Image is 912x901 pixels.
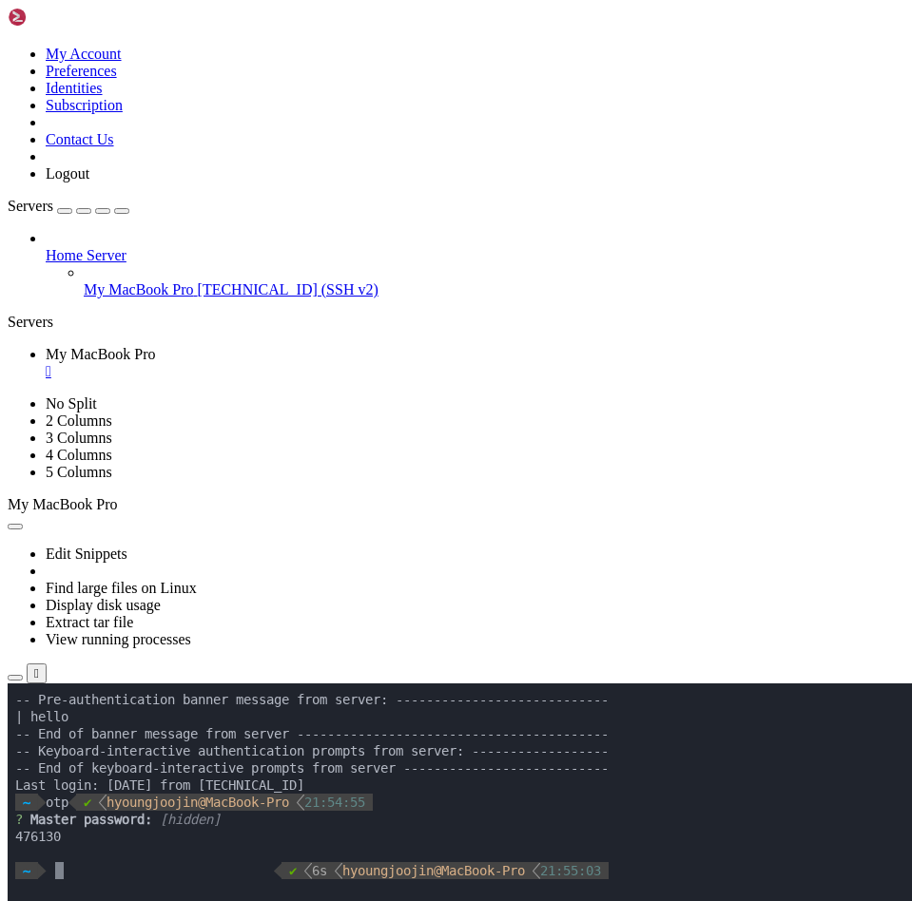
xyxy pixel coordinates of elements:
[84,281,194,297] span: My MacBook Pro
[8,110,667,127] x-row: otp
[61,111,68,126] span: 
[15,110,23,127] span: ~
[46,247,904,264] a: Home Server
[289,110,297,127] span: 
[46,230,904,298] li: Home Server
[8,314,904,331] div: Servers
[8,128,15,144] span: ?
[281,179,289,196] span: ✔
[46,395,97,412] a: No Split
[8,25,667,42] x-row: | hello
[46,363,904,380] a: 
[152,128,213,144] span: [hidden]
[15,179,23,196] span: ~
[46,63,117,79] a: Preferences
[91,110,99,127] span: 
[46,447,112,463] a: 4 Columns
[8,198,129,214] a: Servers
[27,663,47,683] button: 
[46,631,191,647] a: View running processes
[46,247,126,263] span: Home Server
[8,42,667,59] x-row: -- End of banner message from server -----------------------------------------
[8,8,117,27] img: Shellngn
[46,80,103,96] a: Identities
[84,281,904,298] a: My MacBook Pro [TECHNICAL_ID] (SSH v2)
[99,110,281,127] span: hyoungjoojin@MacBook-Pro
[8,198,53,214] span: Servers
[8,144,667,162] x-row: 476130
[46,346,904,380] a: My MacBook Pro
[297,110,358,127] span: 21:54:55
[8,59,667,76] x-row: -- Keyboard-interactive authentication prompts from server: ------------------
[8,76,667,93] x-row: -- End of keyboard-interactive prompts from server ---------------------------
[46,412,112,429] a: 2 Columns
[266,180,274,195] span: 
[46,546,127,562] a: Edit Snippets
[84,264,904,298] li: My MacBook Pro [TECHNICAL_ID] (SSH v2)
[23,128,145,144] span: Master password:
[46,165,89,182] a: Logout
[335,179,517,196] span: hyoungjoojin@MacBook-Pro
[198,281,378,297] span: [TECHNICAL_ID] (SSH v2)
[30,180,38,195] span: 
[8,8,667,25] x-row: -- Pre-authentication banner message from server: ----------------------------
[46,430,112,446] a: 3 Columns
[46,346,156,362] span: My MacBook Pro
[297,179,304,196] span: 
[46,597,161,613] a: Display disk usage
[76,110,84,127] span: ✔
[533,179,593,196] span: 21:55:03
[304,179,320,196] span: 6s
[46,464,112,480] a: 5 Columns
[30,111,38,126] span: 
[46,131,114,147] a: Contact Us
[327,179,335,196] span: 
[46,97,123,113] a: Subscription
[46,580,197,596] a: Find large files on Linux
[8,93,667,110] x-row: Last login: [DATE] from [TECHNICAL_ID]
[46,614,133,630] a: Extract tar file
[8,496,118,512] span: My MacBook Pro
[46,46,122,62] a: My Account
[34,666,39,681] div: 
[525,179,533,196] span: 
[48,179,55,196] div: (5, 10)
